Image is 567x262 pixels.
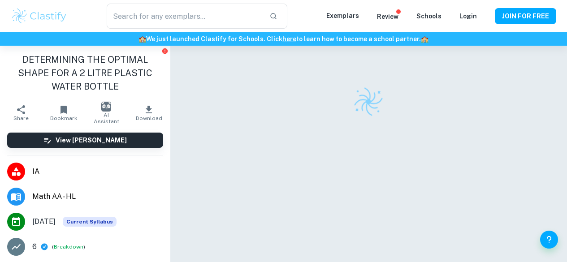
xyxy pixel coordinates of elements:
span: Current Syllabus [63,217,117,227]
p: Exemplars [326,11,359,21]
button: AI Assistant [85,100,128,125]
button: Help and Feedback [540,231,558,249]
button: View [PERSON_NAME] [7,133,163,148]
button: Breakdown [54,243,83,251]
h6: We just launched Clastify for Schools. Click to learn how to become a school partner. [2,34,565,44]
a: Login [459,13,477,20]
button: JOIN FOR FREE [495,8,556,24]
span: Download [136,115,162,121]
span: [DATE] [32,216,56,227]
p: Review [377,12,398,21]
div: This exemplar is based on the current syllabus. Feel free to refer to it for inspiration/ideas wh... [63,217,117,227]
button: Bookmark [43,100,85,125]
span: ( ) [52,243,85,251]
p: 6 [32,241,37,252]
img: Clastify logo [11,7,68,25]
span: AI Assistant [91,112,122,125]
img: Clastify logo [352,86,385,118]
a: here [282,35,296,43]
a: Schools [416,13,441,20]
span: Share [13,115,29,121]
span: 🏫 [421,35,428,43]
button: Report issue [162,47,169,54]
span: Bookmark [50,115,78,121]
h1: DETERMINING THE OPTIMAL SHAPE FOR A 2 LITRE PLASTIC WATER BOTTLE [7,53,163,93]
span: Math AA - HL [32,191,163,202]
h6: View [PERSON_NAME] [56,135,127,145]
img: AI Assistant [101,102,111,112]
span: 🏫 [139,35,146,43]
input: Search for any exemplars... [107,4,263,29]
span: IA [32,166,163,177]
button: Download [128,100,170,125]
